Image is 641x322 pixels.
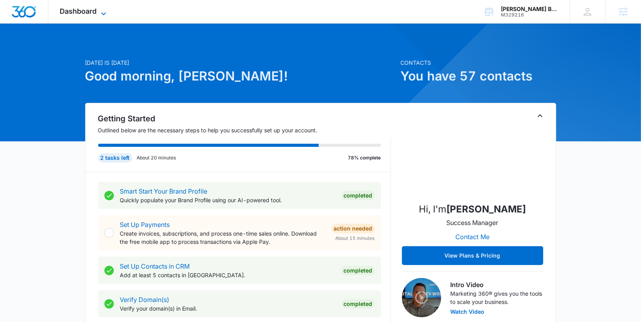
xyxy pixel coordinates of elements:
strong: [PERSON_NAME] [446,203,526,215]
button: Watch Video [451,309,485,315]
p: Success Manager [447,218,499,227]
button: Toggle Collapse [535,111,545,121]
h2: Getting Started [98,113,391,124]
span: About 15 minutes [336,235,375,242]
div: 2 tasks left [98,153,132,163]
p: 78% complete [348,154,381,161]
h3: Intro Video [451,280,543,289]
p: Contacts [401,59,556,67]
div: account id [501,12,558,18]
h1: Good morning, [PERSON_NAME]! [85,67,396,86]
h1: You have 57 contacts [401,67,556,86]
p: Quickly populate your Brand Profile using our AI-powered tool. [120,196,335,204]
div: Completed [342,191,375,200]
p: About 20 minutes [137,154,176,161]
a: Set Up Payments [120,221,170,229]
div: Action Needed [332,224,375,233]
button: Contact Me [447,227,497,246]
img: Alexis Austere [433,117,512,196]
p: Marketing 360® gives you the tools to scale your business. [451,289,543,306]
div: account name [501,6,558,12]
p: [DATE] is [DATE] [85,59,396,67]
a: Smart Start Your Brand Profile [120,187,208,195]
span: Dashboard [60,7,97,15]
p: Create invoices, subscriptions, and process one-time sales online. Download the free mobile app t... [120,229,325,246]
p: Outlined below are the necessary steps to help you successfully set up your account. [98,126,391,134]
img: Intro Video [402,278,441,317]
p: Verify your domain(s) in Email. [120,304,335,313]
p: Hi, I'm [419,202,526,216]
div: Completed [342,266,375,275]
a: Set Up Contacts in CRM [120,262,190,270]
button: View Plans & Pricing [402,246,543,265]
a: Verify Domain(s) [120,296,170,304]
p: Add at least 5 contacts in [GEOGRAPHIC_DATA]. [120,271,335,279]
div: Completed [342,299,375,309]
